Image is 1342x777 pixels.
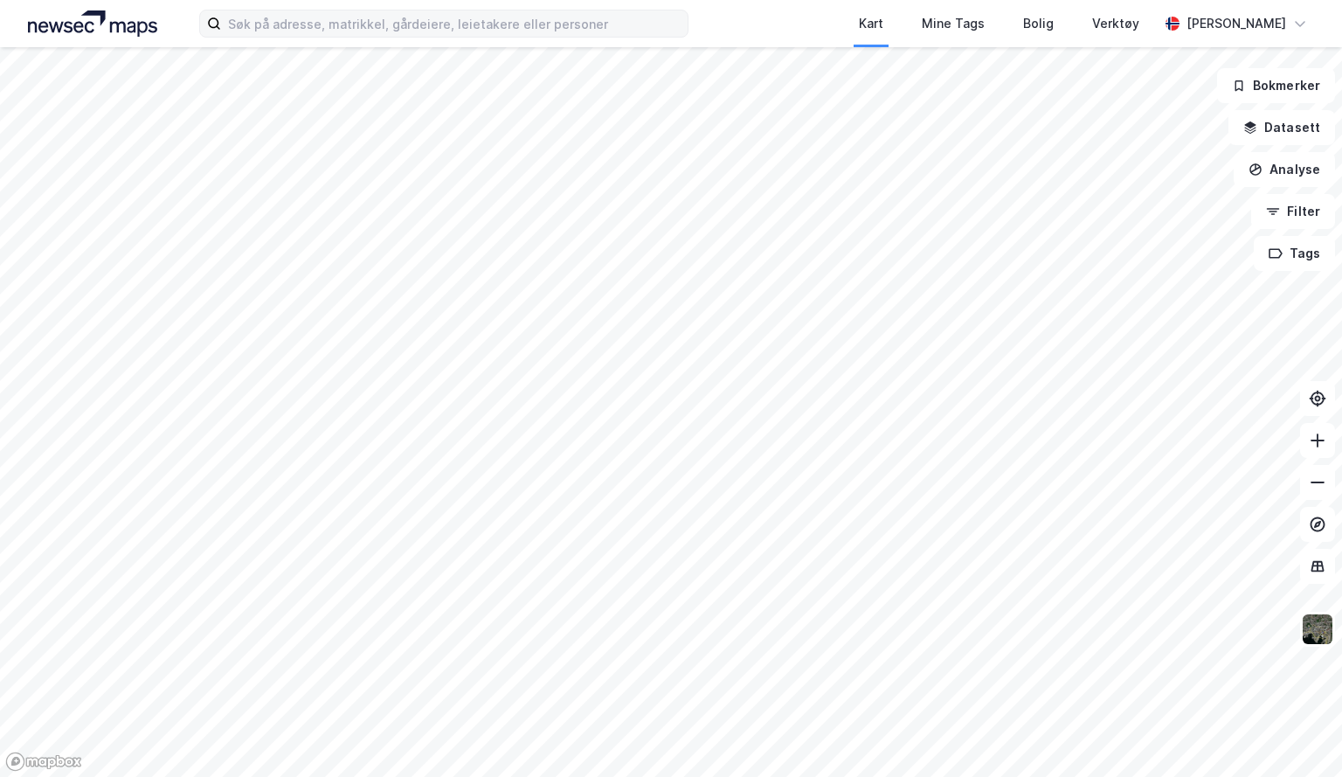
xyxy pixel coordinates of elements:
[1301,613,1334,646] img: 9k=
[1092,13,1139,34] div: Verktøy
[1217,68,1335,103] button: Bokmerker
[859,13,883,34] div: Kart
[1251,194,1335,229] button: Filter
[221,10,688,37] input: Søk på adresse, matrikkel, gårdeiere, leietakere eller personer
[1186,13,1286,34] div: [PERSON_NAME]
[5,752,82,772] a: Mapbox homepage
[1255,693,1342,777] iframe: Chat Widget
[1023,13,1054,34] div: Bolig
[1234,152,1335,187] button: Analyse
[28,10,157,37] img: logo.a4113a55bc3d86da70a041830d287a7e.svg
[1228,110,1335,145] button: Datasett
[1254,236,1335,271] button: Tags
[1255,693,1342,777] div: Kontrollprogram for chat
[922,13,985,34] div: Mine Tags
